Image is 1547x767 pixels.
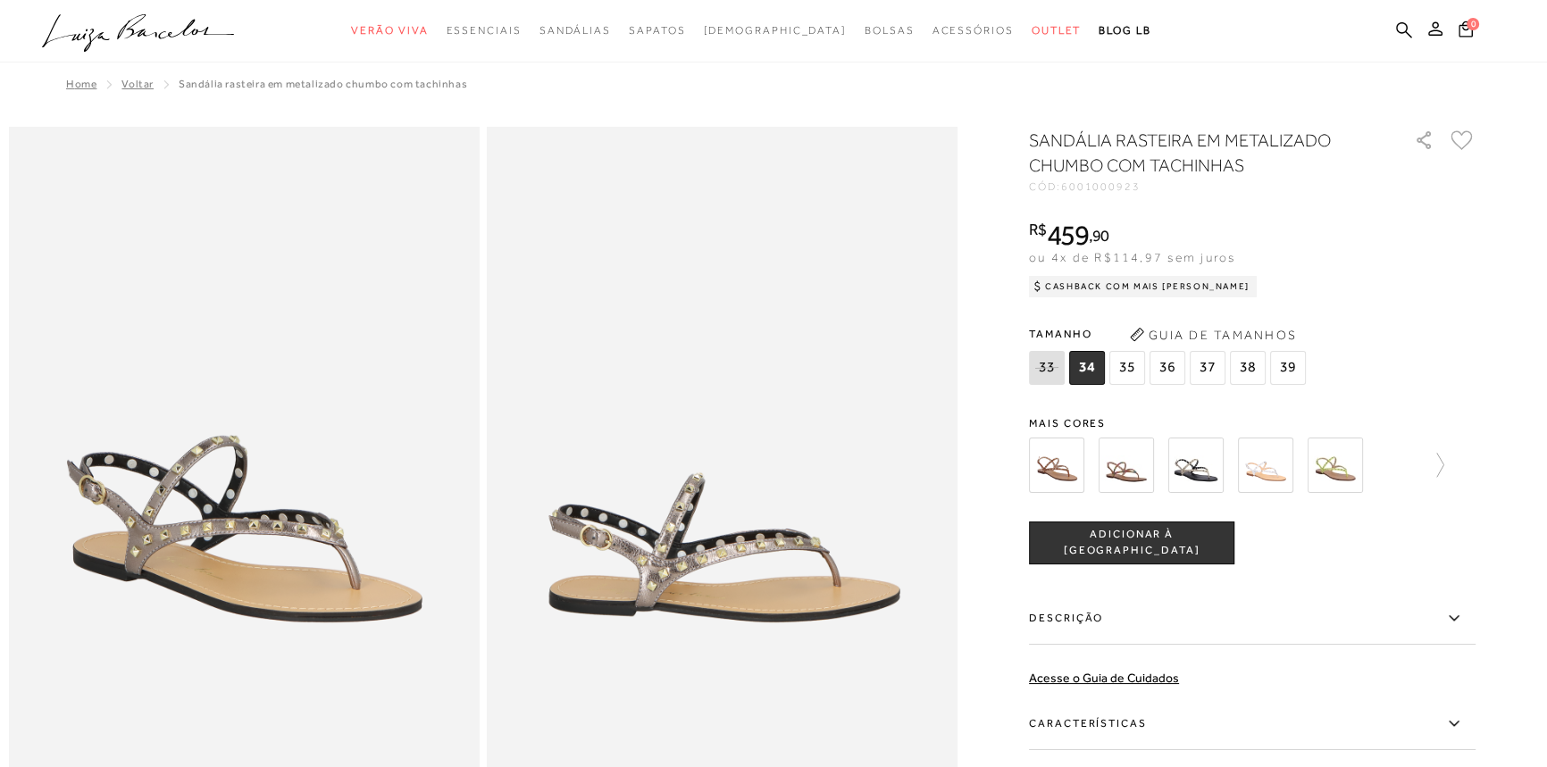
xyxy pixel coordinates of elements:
a: noSubCategoriesText [703,14,847,47]
span: Sapatos [629,24,685,37]
a: categoryNavScreenReaderText [539,14,611,47]
img: SANDÁLIA RASTEIRA EM COURO OFF WHITE COM TACHINHAS [1168,438,1224,493]
span: Outlet [1032,24,1082,37]
span: 459 [1047,219,1089,251]
div: CÓD: [1029,181,1386,192]
a: BLOG LB [1099,14,1150,47]
span: 34 [1069,351,1105,385]
span: BLOG LB [1099,24,1150,37]
span: 36 [1150,351,1185,385]
div: Cashback com Mais [PERSON_NAME] [1029,276,1257,297]
span: Acessórios [932,24,1014,37]
a: categoryNavScreenReaderText [932,14,1014,47]
span: Tamanho [1029,321,1310,347]
a: Voltar [121,78,154,90]
a: Home [66,78,96,90]
span: 90 [1092,226,1109,245]
span: SANDÁLIA RASTEIRA EM METALIZADO CHUMBO COM TACHINHAS [179,78,467,90]
span: Verão Viva [351,24,428,37]
i: R$ [1029,221,1047,238]
label: Características [1029,698,1476,750]
span: Sandálias [539,24,611,37]
a: categoryNavScreenReaderText [629,14,685,47]
span: 35 [1109,351,1145,385]
a: categoryNavScreenReaderText [351,14,428,47]
span: 6001000923 [1061,180,1141,193]
span: [DEMOGRAPHIC_DATA] [703,24,847,37]
a: categoryNavScreenReaderText [1032,14,1082,47]
img: SANDÁLIA RASTEIRA EM COURO CASTANHO COM TACHINHAS [1099,438,1154,493]
button: ADICIONAR À [GEOGRAPHIC_DATA] [1029,521,1234,564]
span: 38 [1230,351,1266,385]
button: 0 [1453,20,1478,44]
span: Essenciais [446,24,521,37]
span: Mais cores [1029,418,1476,429]
h1: SANDÁLIA RASTEIRA EM METALIZADO CHUMBO COM TACHINHAS [1029,128,1364,178]
span: ADICIONAR À [GEOGRAPHIC_DATA] [1030,527,1233,558]
img: SANDÁLIA RASTEIRA EM COURO PRATA COM TACHINHAS [1238,438,1293,493]
img: SANDÁLIA RASTEIRA EM COURO CARAMELO COM TACHINHAS [1029,438,1084,493]
span: 33 [1029,351,1065,385]
span: Bolsas [865,24,915,37]
label: Descrição [1029,593,1476,645]
a: categoryNavScreenReaderText [865,14,915,47]
a: Acesse o Guia de Cuidados [1029,671,1179,685]
span: ou 4x de R$114,97 sem juros [1029,250,1235,264]
img: SANDÁLIA RASTEIRA EM COURO VERDE PERIDOT COM TACHINHAS [1308,438,1363,493]
i: , [1089,228,1109,244]
span: 39 [1270,351,1306,385]
span: 37 [1190,351,1225,385]
a: categoryNavScreenReaderText [446,14,521,47]
button: Guia de Tamanhos [1124,321,1302,349]
span: 0 [1467,18,1479,30]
